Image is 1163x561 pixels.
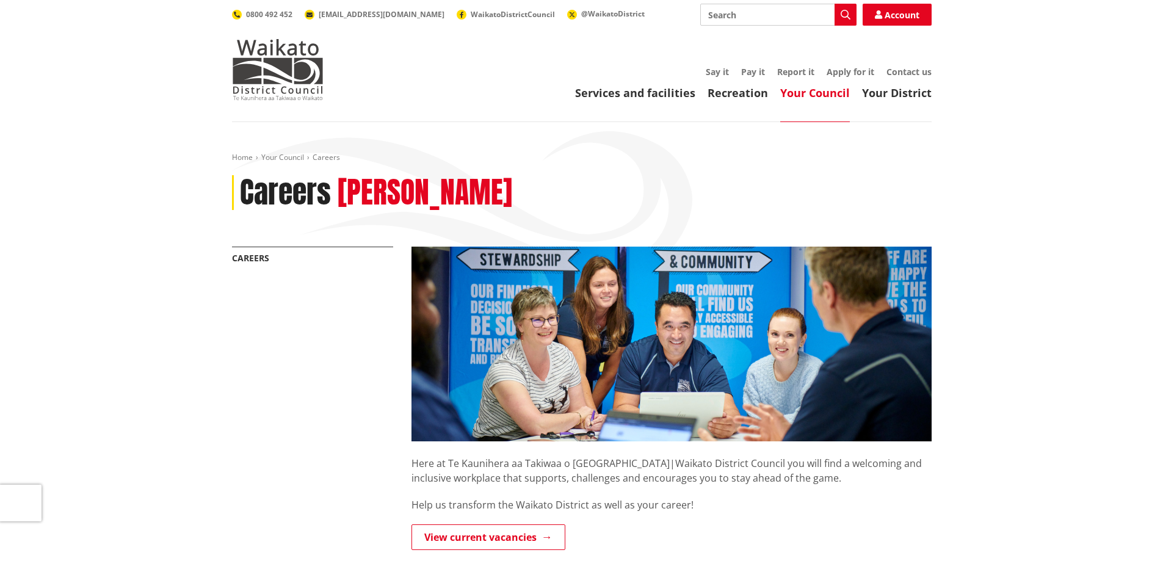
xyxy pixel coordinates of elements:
a: Services and facilities [575,85,695,100]
a: Report it [777,66,814,78]
input: Search input [700,4,857,26]
a: Your Council [261,152,304,162]
span: Careers [313,152,340,162]
a: Apply for it [827,66,874,78]
a: 0800 492 452 [232,9,292,20]
p: Help us transform the Waikato District as well as your career! [411,498,932,512]
a: Account [863,4,932,26]
a: Home [232,152,253,162]
a: [EMAIL_ADDRESS][DOMAIN_NAME] [305,9,444,20]
span: @WaikatoDistrict [581,9,645,19]
span: 0800 492 452 [246,9,292,20]
h2: [PERSON_NAME] [338,175,512,211]
a: Your District [862,85,932,100]
a: @WaikatoDistrict [567,9,645,19]
h1: Careers [240,175,331,211]
a: View current vacancies [411,524,565,550]
nav: breadcrumb [232,153,932,163]
img: Ngaaruawaahia staff discussing planning [411,247,932,441]
p: Here at Te Kaunihera aa Takiwaa o [GEOGRAPHIC_DATA]|Waikato District Council you will find a welc... [411,441,932,485]
a: Pay it [741,66,765,78]
a: WaikatoDistrictCouncil [457,9,555,20]
img: Waikato District Council - Te Kaunihera aa Takiwaa o Waikato [232,39,324,100]
a: Contact us [886,66,932,78]
a: Say it [706,66,729,78]
span: WaikatoDistrictCouncil [471,9,555,20]
a: Your Council [780,85,850,100]
a: Recreation [708,85,768,100]
a: Careers [232,252,269,264]
span: [EMAIL_ADDRESS][DOMAIN_NAME] [319,9,444,20]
